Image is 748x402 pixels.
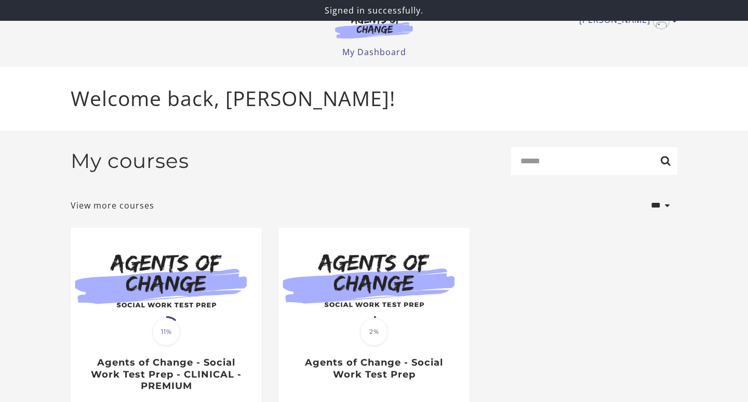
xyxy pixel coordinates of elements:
h3: Agents of Change - Social Work Test Prep - CLINICAL - PREMIUM [82,357,250,392]
a: My Dashboard [342,46,406,58]
h3: Agents of Change - Social Work Test Prep [289,357,458,380]
p: Welcome back, [PERSON_NAME]! [71,83,677,114]
a: View more courses [71,199,154,212]
p: Signed in successfully. [4,4,744,17]
span: 2% [360,318,388,346]
a: Toggle menu [579,12,672,29]
span: 11% [152,318,180,346]
img: Agents of Change Logo [324,15,424,38]
h2: My courses [71,149,189,173]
